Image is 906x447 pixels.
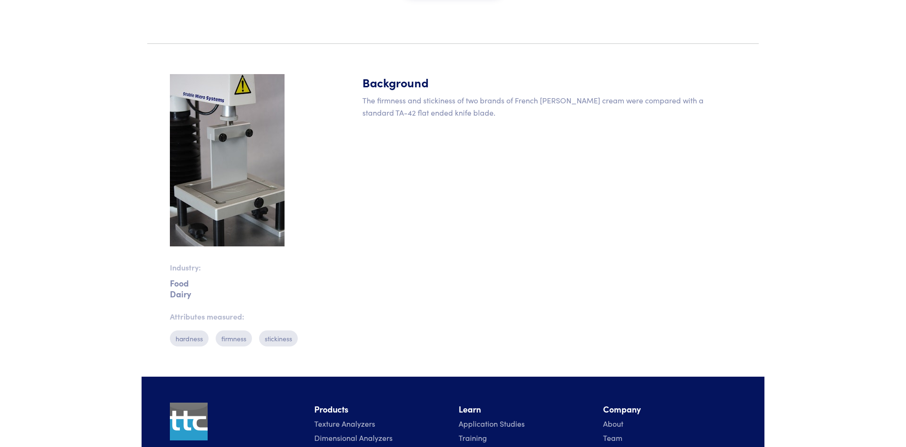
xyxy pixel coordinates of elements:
[603,403,736,416] li: Company
[259,330,298,346] p: stickiness
[216,330,252,346] p: firmness
[170,330,209,346] p: hardness
[170,311,303,323] p: Attributes measured:
[170,292,303,295] p: Dairy
[362,94,736,118] p: The firmness and stickiness of two brands of French [PERSON_NAME] cream were compared with a stan...
[459,432,487,443] a: Training
[603,432,622,443] a: Team
[459,403,592,416] li: Learn
[170,403,208,440] img: ttc_logo_1x1_v1.0.png
[459,418,525,429] a: Application Studies
[603,418,623,429] a: About
[170,281,303,285] p: Food
[362,74,736,91] h5: Background
[314,432,393,443] a: Dimensional Analyzers
[170,261,303,274] p: Industry:
[314,403,447,416] li: Products
[314,418,375,429] a: Texture Analyzers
